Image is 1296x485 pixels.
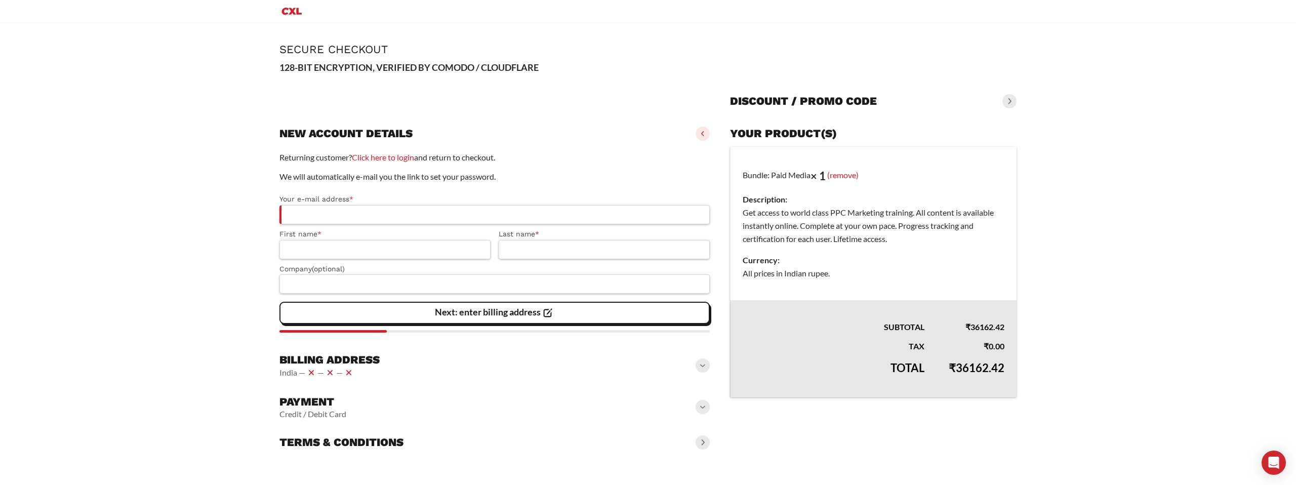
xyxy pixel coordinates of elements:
[279,127,413,141] h3: New account details
[827,170,859,179] a: (remove)
[949,361,1004,375] bdi: 36162.42
[499,228,710,240] label: Last name
[279,43,1017,56] h1: Secure Checkout
[730,147,1017,301] td: Bundle: Paid Media
[730,334,937,353] th: Tax
[984,341,1004,351] bdi: 0.00
[352,152,414,162] a: Click here to login
[279,409,346,419] vaadin-horizontal-layout: Credit / Debit Card
[743,206,1004,246] dd: Get access to world class PPC Marketing training. All content is available instantly online. Comp...
[279,193,710,205] label: Your e-mail address
[279,228,491,240] label: First name
[743,193,1004,206] dt: Description:
[279,395,346,409] h3: Payment
[279,62,539,73] strong: 128-BIT ENCRYPTION, VERIFIED BY COMODO / CLOUDFLARE
[279,170,710,183] p: We will automatically e-mail you the link to set your password.
[743,267,1004,280] dd: All prices in Indian rupee.
[279,151,710,164] p: Returning customer? and return to checkout.
[1262,451,1286,475] div: Open Intercom Messenger
[730,353,937,397] th: Total
[984,341,989,351] span: ₹
[730,300,937,334] th: Subtotal
[965,322,1004,332] bdi: 36162.42
[279,353,380,367] h3: Billing address
[811,169,826,183] strong: × 1
[279,367,380,379] vaadin-horizontal-layout: India — — —
[279,263,710,275] label: Company
[730,94,877,108] h3: Discount / promo code
[312,265,345,273] span: (optional)
[279,435,403,450] h3: Terms & conditions
[279,302,710,324] vaadin-button: Next: enter billing address
[743,254,1004,267] dt: Currency:
[965,322,970,332] span: ₹
[949,361,956,375] span: ₹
